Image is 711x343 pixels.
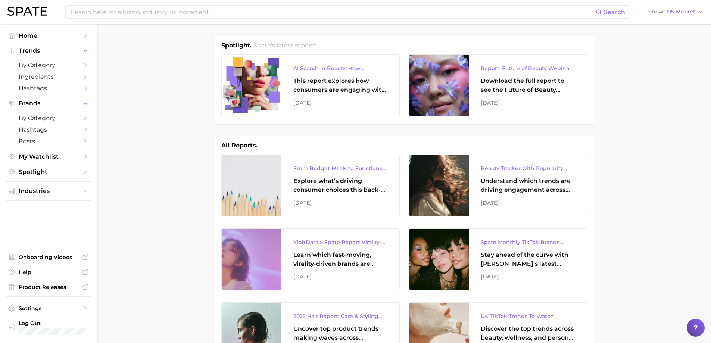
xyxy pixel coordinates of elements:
[19,32,78,39] span: Home
[646,7,705,17] button: ShowUS Market
[6,281,91,293] a: Product Releases
[19,126,78,133] span: Hashtags
[70,6,596,18] input: Search here for a brand, industry, or ingredient
[481,324,575,342] div: Discover the top trends across beauty, wellness, and personal care on TikTok [GEOGRAPHIC_DATA].
[293,177,387,194] div: Explore what’s driving consumer choices this back-to-school season From budget-friendly meals to ...
[481,198,575,207] div: [DATE]
[6,151,91,162] a: My Watchlist
[6,112,91,124] a: by Category
[19,115,78,122] span: by Category
[481,312,575,321] div: UK TikTok Trends To Watch
[19,85,78,92] span: Hashtags
[19,254,78,261] span: Onboarding Videos
[293,312,387,321] div: 2025 Hair Report: Care & Styling Products
[409,155,587,216] a: Beauty Tracker with Popularity IndexUnderstand which trends are driving engagement across platfor...
[19,153,78,160] span: My Watchlist
[293,250,387,268] div: Learn which fast-moving, virality-driven brands are leading the pack, the risks of viral growth, ...
[604,9,625,16] span: Search
[6,124,91,135] a: Hashtags
[6,252,91,263] a: Onboarding Videos
[293,238,387,247] div: YipitData x Spate Report Virality-Driven Brands Are Taking a Slice of the Beauty Pie
[293,98,387,107] div: [DATE]
[19,269,78,275] span: Help
[648,10,665,14] span: Show
[481,250,575,268] div: Stay ahead of the curve with [PERSON_NAME]’s latest monthly tracker, spotlighting the fastest-gro...
[6,98,91,109] button: Brands
[293,77,387,94] div: This report explores how consumers are engaging with AI-powered search tools — and what it means ...
[6,185,91,197] button: Industries
[6,303,91,314] a: Settings
[6,135,91,147] a: Posts
[481,238,575,247] div: Spate Monthly TikTok Brands Tracker
[293,324,387,342] div: Uncover top product trends making waves across platforms — along with key insights into benefits,...
[409,228,587,290] a: Spate Monthly TikTok Brands TrackerStay ahead of the curve with [PERSON_NAME]’s latest monthly tr...
[19,100,78,107] span: Brands
[6,59,91,71] a: by Category
[6,318,91,337] a: Log out. Currently logged in with e-mail clee@jamiesonlabs.com.
[19,62,78,69] span: by Category
[19,168,78,175] span: Spotlight
[6,71,91,82] a: Ingredients
[293,164,387,173] div: From Budget Meals to Functional Snacks: Food & Beverage Trends Shaping Consumer Behavior This Sch...
[6,166,91,178] a: Spotlight
[221,228,400,290] a: YipitData x Spate Report Virality-Driven Brands Are Taking a Slice of the Beauty PieLearn which f...
[293,272,387,281] div: [DATE]
[19,188,78,194] span: Industries
[293,64,387,73] div: AI Search in Beauty: How Consumers Are Using ChatGPT vs. Google Search
[481,164,575,173] div: Beauty Tracker with Popularity Index
[6,30,91,41] a: Home
[221,41,252,50] h1: Spotlight.
[481,77,575,94] div: Download the full report to see the Future of Beauty trends we unpacked during the webinar.
[409,54,587,116] a: Report: Future of Beauty WebinarDownload the full report to see the Future of Beauty trends we un...
[6,266,91,278] a: Help
[667,10,695,14] span: US Market
[6,82,91,94] a: Hashtags
[19,47,78,54] span: Trends
[7,7,47,16] img: SPATE
[221,54,400,116] a: AI Search in Beauty: How Consumers Are Using ChatGPT vs. Google SearchThis report explores how co...
[19,138,78,145] span: Posts
[481,64,575,73] div: Report: Future of Beauty Webinar
[19,320,85,327] span: Log Out
[481,272,575,281] div: [DATE]
[19,284,78,290] span: Product Releases
[19,305,78,312] span: Settings
[19,73,78,80] span: Ingredients
[6,45,91,56] button: Trends
[221,141,258,150] h1: All Reports.
[481,177,575,194] div: Understand which trends are driving engagement across platforms in the skin, hair, makeup, and fr...
[293,198,387,207] div: [DATE]
[221,155,400,216] a: From Budget Meals to Functional Snacks: Food & Beverage Trends Shaping Consumer Behavior This Sch...
[481,98,575,107] div: [DATE]
[253,41,318,50] h2: Spate's latest reports.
